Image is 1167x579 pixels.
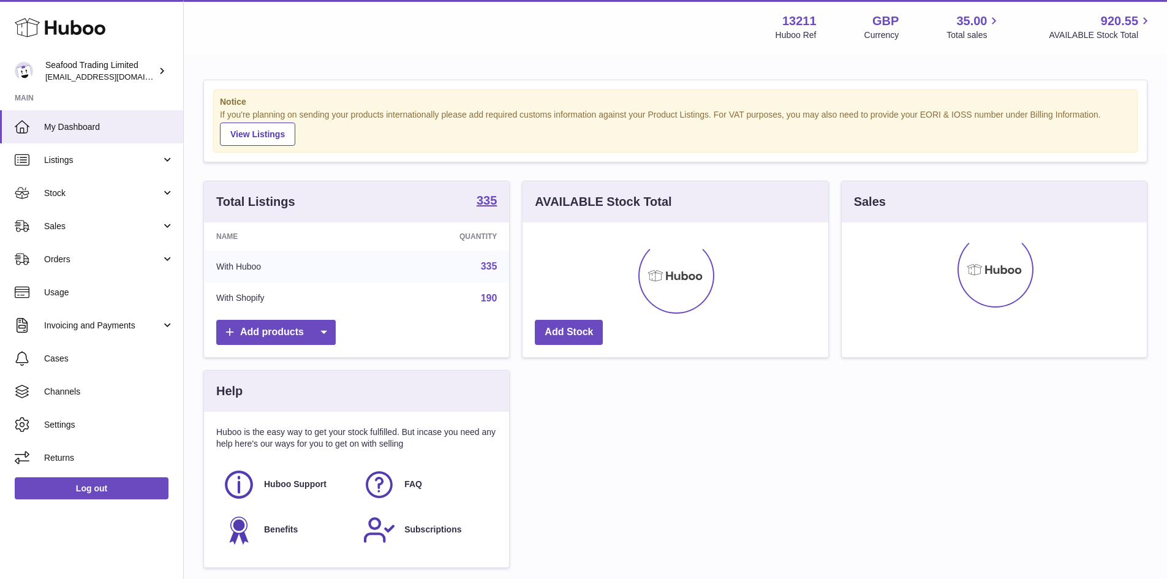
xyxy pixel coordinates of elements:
[1049,29,1152,41] span: AVAILABLE Stock Total
[220,96,1131,108] strong: Notice
[44,221,161,232] span: Sales
[369,222,510,251] th: Quantity
[264,524,298,535] span: Benefits
[1049,13,1152,41] a: 920.55 AVAILABLE Stock Total
[204,251,369,282] td: With Huboo
[44,386,174,398] span: Channels
[44,320,161,331] span: Invoicing and Payments
[481,293,497,303] a: 190
[216,320,336,345] a: Add products
[15,62,33,80] img: online@rickstein.com
[220,123,295,146] a: View Listings
[956,13,987,29] span: 35.00
[854,194,886,210] h3: Sales
[15,477,168,499] a: Log out
[45,72,180,81] span: [EMAIL_ADDRESS][DOMAIN_NAME]
[204,222,369,251] th: Name
[864,29,899,41] div: Currency
[204,282,369,314] td: With Shopify
[216,426,497,450] p: Huboo is the easy way to get your stock fulfilled. But incase you need any help here's our ways f...
[1101,13,1138,29] span: 920.55
[44,187,161,199] span: Stock
[220,109,1131,146] div: If you're planning on sending your products internationally please add required customs informati...
[44,121,174,133] span: My Dashboard
[44,353,174,365] span: Cases
[44,254,161,265] span: Orders
[44,287,174,298] span: Usage
[404,524,461,535] span: Subscriptions
[363,468,491,501] a: FAQ
[44,419,174,431] span: Settings
[535,194,671,210] h3: AVAILABLE Stock Total
[477,194,497,206] strong: 335
[44,452,174,464] span: Returns
[946,13,1001,41] a: 35.00 Total sales
[477,194,497,209] a: 335
[216,194,295,210] h3: Total Listings
[45,59,156,83] div: Seafood Trading Limited
[404,479,422,490] span: FAQ
[872,13,899,29] strong: GBP
[363,513,491,547] a: Subscriptions
[222,468,350,501] a: Huboo Support
[782,13,817,29] strong: 13211
[776,29,817,41] div: Huboo Ref
[216,383,243,399] h3: Help
[481,261,497,271] a: 335
[264,479,327,490] span: Huboo Support
[222,513,350,547] a: Benefits
[946,29,1001,41] span: Total sales
[44,154,161,166] span: Listings
[535,320,603,345] a: Add Stock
